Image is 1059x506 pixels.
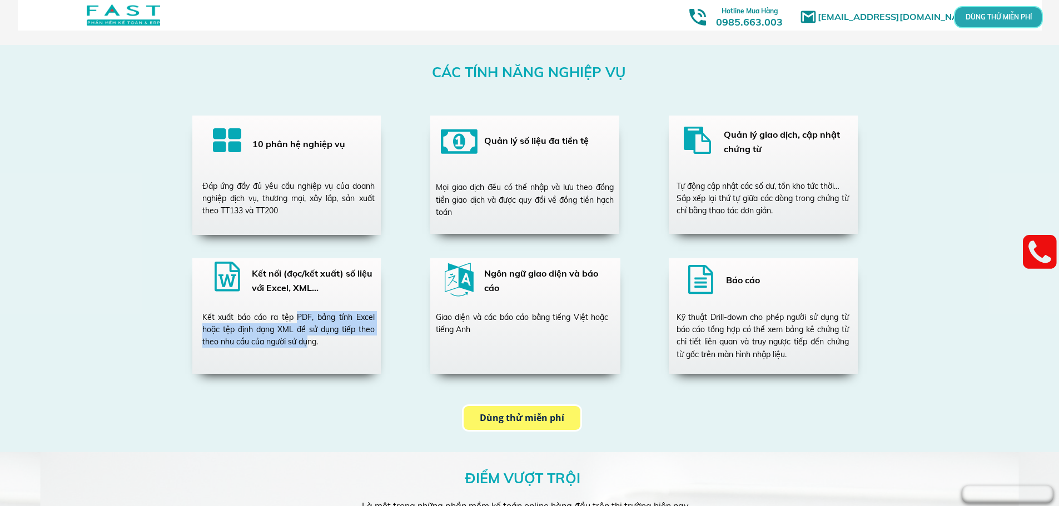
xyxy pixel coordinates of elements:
[724,128,866,156] h3: Quản lý giao dịch, cập nhật chứng từ
[464,406,580,430] p: Dùng thử miễn phí
[465,467,586,489] h3: ĐIỂM VƯỢT TRỘI
[202,180,375,217] div: Đáp ứng đầy đủ yêu cầu nghiệp vụ của doanh nghiệp dịch vụ, thương mại, xây lắp, sản xuất theo TT1...
[677,180,849,217] div: Tự động cập nhật các số dư, tồn kho tức thời… Sắp xếp lại thứ tự giữa các dòng trong chứng từ chỉ...
[722,7,778,15] span: Hotline Mua Hàng
[252,267,375,295] h3: Kết nối (đọc/kết xuất) số liệu với Excel, XML…
[726,273,849,288] h3: Báo cáo
[436,311,608,336] div: Giao diện và các báo cáo bằng tiếng Việt hoặc tiếng Anh
[677,311,849,361] div: Kỹ thuật Drill-down cho phép người sử dụng từ báo cáo tổng hợp có thể xem bảng kê chứng từ chi ti...
[818,10,982,24] h1: [EMAIL_ADDRESS][DOMAIN_NAME]
[252,137,367,152] h3: 10 phân hệ nghiệp vụ
[436,181,614,218] div: Mọi giao dịch đều có thể nhập và lưu theo đồng tiền giao dịch và được quy đổi về đồng tiền hạch toán
[704,4,795,28] h3: 0985.663.003
[432,61,627,83] h3: CÁC TÍNH NĂNG NGHIỆP VỤ
[484,134,608,148] h3: Quản lý số liệu đa tiền tệ
[484,267,607,295] h3: Ngôn ngữ giao diện và báo cáo
[202,311,375,348] div: Kết xuất báo cáo ra tệp PDF, bảng tính Excel hoặc tệp định dạng XML để sử dụng tiếp theo theo nhu...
